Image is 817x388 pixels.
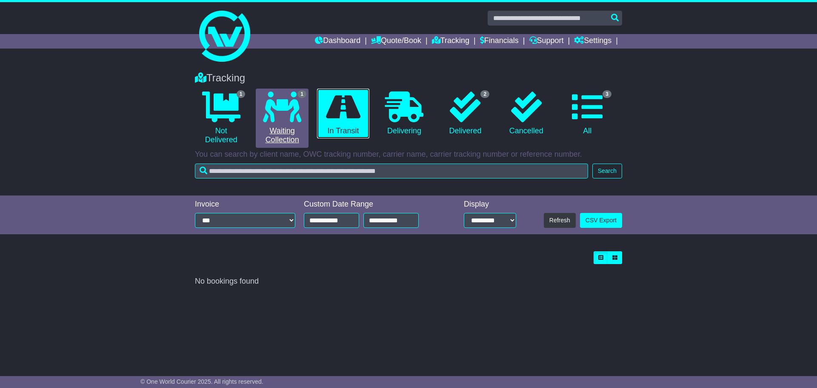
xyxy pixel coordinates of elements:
[464,200,516,209] div: Display
[561,89,614,139] a: 3 All
[439,89,491,139] a: 2 Delivered
[603,90,611,98] span: 3
[378,89,430,139] a: Delivering
[237,90,246,98] span: 1
[544,213,576,228] button: Refresh
[304,200,440,209] div: Custom Date Range
[195,150,622,159] p: You can search by client name, OWC tracking number, carrier name, carrier tracking number or refe...
[317,89,369,139] a: In Transit
[256,89,308,148] a: 1 Waiting Collection
[195,277,622,286] div: No bookings found
[529,34,564,49] a: Support
[195,200,295,209] div: Invoice
[432,34,469,49] a: Tracking
[580,213,622,228] a: CSV Export
[480,34,519,49] a: Financials
[574,34,611,49] a: Settings
[315,34,360,49] a: Dashboard
[195,89,247,148] a: 1 Not Delivered
[500,89,552,139] a: Cancelled
[297,90,306,98] span: 1
[480,90,489,98] span: 2
[140,378,263,385] span: © One World Courier 2025. All rights reserved.
[592,164,622,178] button: Search
[191,72,626,84] div: Tracking
[371,34,421,49] a: Quote/Book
